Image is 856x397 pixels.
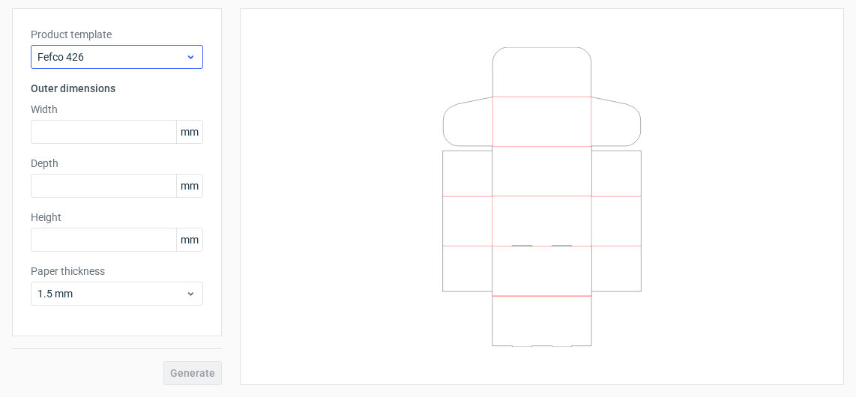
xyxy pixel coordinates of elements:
[31,210,203,225] label: Height
[31,27,203,42] label: Product template
[31,102,203,117] label: Width
[31,156,203,171] label: Depth
[176,175,202,197] span: mm
[31,264,203,279] label: Paper thickness
[31,81,203,96] h3: Outer dimensions
[176,121,202,143] span: mm
[176,228,202,251] span: mm
[37,286,185,301] span: 1.5 mm
[37,49,185,64] span: Fefco 426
